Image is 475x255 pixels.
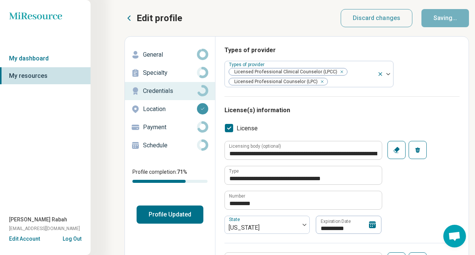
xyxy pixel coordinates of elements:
span: [EMAIL_ADDRESS][DOMAIN_NAME] [9,225,80,232]
a: Payment [125,118,215,136]
a: Specialty [125,64,215,82]
button: Discard changes [341,9,413,27]
span: 71 % [177,169,187,175]
p: Edit profile [137,12,182,24]
label: Licensing body (optional) [229,144,281,148]
label: Type [229,169,239,173]
p: General [143,50,197,59]
span: License [237,124,258,133]
span: Licensed Professional Counselor (LPC) [229,78,320,85]
button: Edit Account [9,235,40,243]
div: Open chat [443,225,466,247]
h3: License(s) information [224,106,460,115]
p: Payment [143,123,197,132]
label: Number [229,194,245,198]
div: Profile completion: [125,164,215,187]
a: Schedule [125,136,215,155]
button: Profile Updated [137,206,203,224]
input: credential.licenses.0.name [225,166,382,184]
button: Log Out [63,235,81,241]
h3: Types of provider [224,46,460,55]
p: Credentials [143,87,197,96]
a: General [125,46,215,64]
a: Credentials [125,82,215,100]
button: Edit profile [125,12,182,24]
span: Licensed Professional Clinical Counselor (LPCC) [229,68,340,76]
p: Schedule [143,141,197,150]
a: Location [125,100,215,118]
label: Types of provider [229,62,266,67]
span: [PERSON_NAME] Rabah [9,216,67,224]
button: Saving... [421,9,469,27]
label: State [229,217,241,223]
p: Specialty [143,68,197,77]
div: Profile completion [132,180,208,183]
p: Location [143,105,197,114]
